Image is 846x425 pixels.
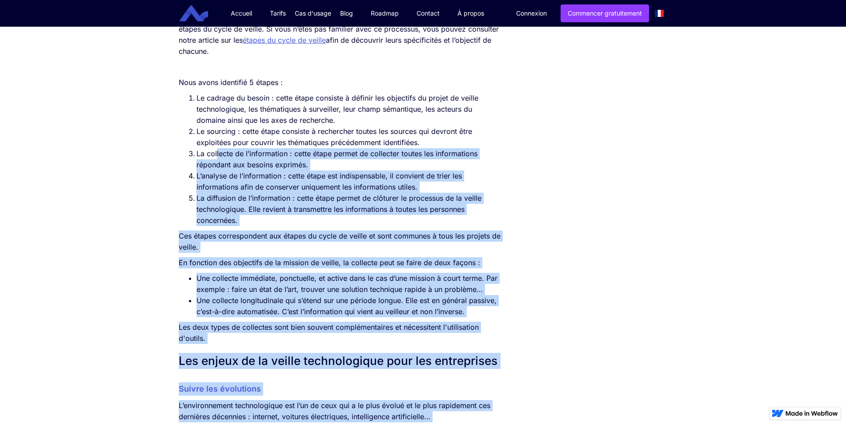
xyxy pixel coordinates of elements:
[179,400,502,422] p: L’environnement technologique est l’un de ceux qui a le plus évolué et le plus rapidement ces der...
[179,77,502,88] p: Nous avons identifié 5 étapes :
[243,36,326,45] a: étapes du cycle de veille
[179,257,502,268] p: En fonction des objectifs de la mission de veille, la collecte peut se faire de deux façons :
[295,9,331,18] div: Cas d'usage
[786,411,838,416] img: Made in Webflow
[196,170,502,193] li: L’analyse de l’information : cette étape est indispensable, il convient de trier les informations...
[196,148,502,170] li: La collecte de l’information : cette étape permet de collecter toutes les informations répondant ...
[196,126,502,148] li: Le sourcing : cette étape consiste à rechercher toutes les sources qui devront être exploitées po...
[179,12,502,57] p: La mise en place d’une veille tech nécessite une certaine organisation qui doit respecter les éta...
[179,353,502,369] h2: Les enjeux de la veille technologique pour les entreprises
[179,382,502,396] h3: Suivre les évolutions
[179,61,502,73] p: ‍
[179,231,502,253] p: Ces étapes correspondent aux étapes du cycle de veille et sont communes à tous les projets de vei...
[509,5,553,22] a: Connexion
[196,93,502,126] li: Le cadrage du besoin : cette étape consiste à définir les objectifs du projet de veille technolog...
[196,193,502,226] li: La diffusion de l’information : cette étape permet de clôturer le processus de la veille technolo...
[196,295,502,317] li: Une collecte longitudinale qui s’étend sur une période longue. Elle est en général passive, c’est...
[196,273,502,295] li: Une collecte immédiate, ponctuelle, et active dans le cas d’une mission à court terme. Par exempl...
[561,4,649,22] a: Commencer gratuitement
[186,5,215,22] a: home
[179,322,502,344] p: Les deux types de collectes sont bien souvent complémentaires et nécessitent l'utilisation d'outils.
